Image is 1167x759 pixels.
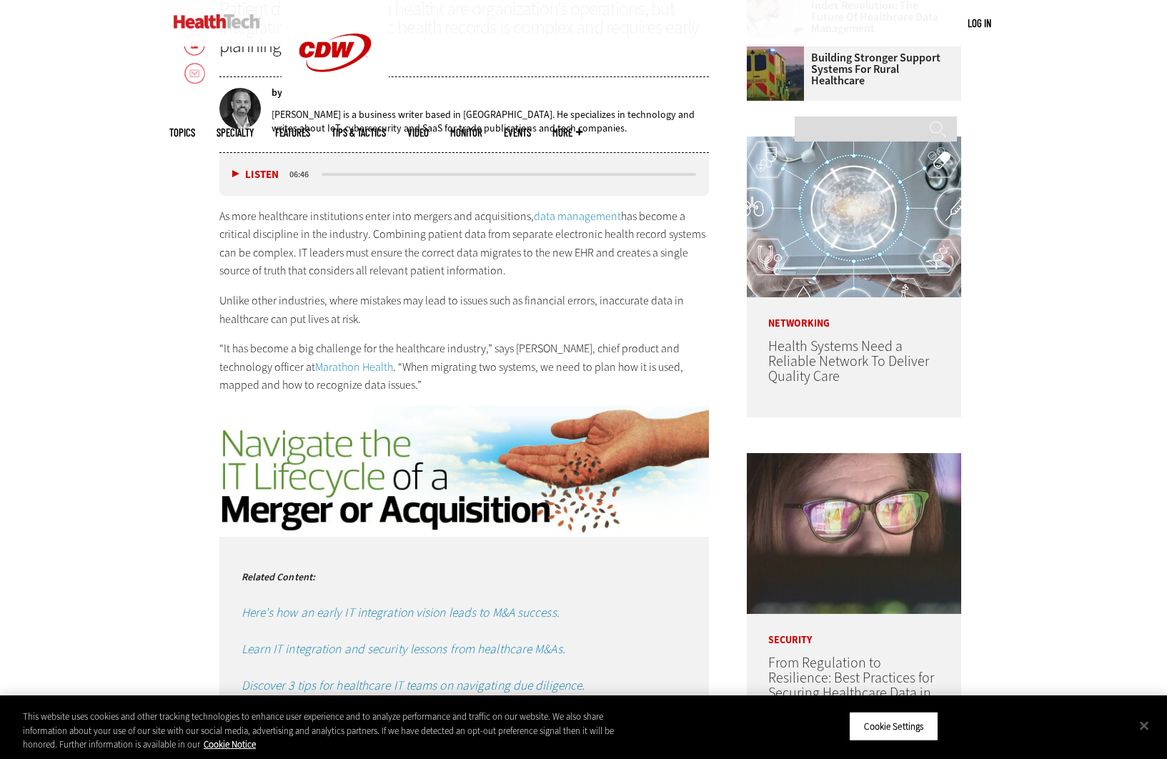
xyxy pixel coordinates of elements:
a: Events [504,127,531,138]
small: Related Content: [242,570,316,584]
p: As more healthcare institutions enter into mergers and acquisitions, has become a critical discip... [219,207,710,280]
img: Healthcare networking [747,137,961,297]
span: Specialty [217,127,254,138]
a: More information about your privacy [204,738,256,750]
a: From Regulation to Resilience: Best Practices for Securing Healthcare Data in an AI Era [768,653,934,718]
div: media player [219,153,710,196]
a: Learn IT integration and security lessons from healthcare M&As. [242,640,565,658]
a: Discover 3 tips for healthcare IT teams on navigating due diligence. [242,677,585,694]
p: “It has become a big challenge for the healthcare industry,” says [PERSON_NAME], chief product an... [219,339,710,395]
a: Marathon Health [315,359,393,374]
a: Tips & Tactics [332,127,386,138]
div: User menu [968,16,991,31]
button: Close [1128,710,1160,741]
p: Unlike other industries, where mistakes may lead to issues such as financial errors, inaccurate d... [219,292,710,328]
a: Here's how an early IT integration vision leads to M&A success. [242,604,560,621]
a: data management [534,209,621,224]
div: duration [287,168,319,181]
a: MonITor [450,127,482,138]
a: CDW [282,94,389,109]
div: This website uses cookies and other tracking technologies to enhance user experience and to analy... [23,710,642,752]
span: More [552,127,582,138]
img: HTQ322_M&A_Visual-Sidebar [219,406,710,535]
span: Topics [169,127,195,138]
p: Networking [747,297,961,329]
button: Cookie Settings [849,711,938,741]
a: Log in [968,16,991,29]
p: Security [747,614,961,645]
a: Features [275,127,310,138]
img: woman wearing glasses looking at healthcare data on screen [747,453,961,614]
button: Listen [232,169,279,180]
a: Health Systems Need a Reliable Network To Deliver Quality Care [768,337,929,386]
a: Video [407,127,429,138]
img: Home [174,14,260,29]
